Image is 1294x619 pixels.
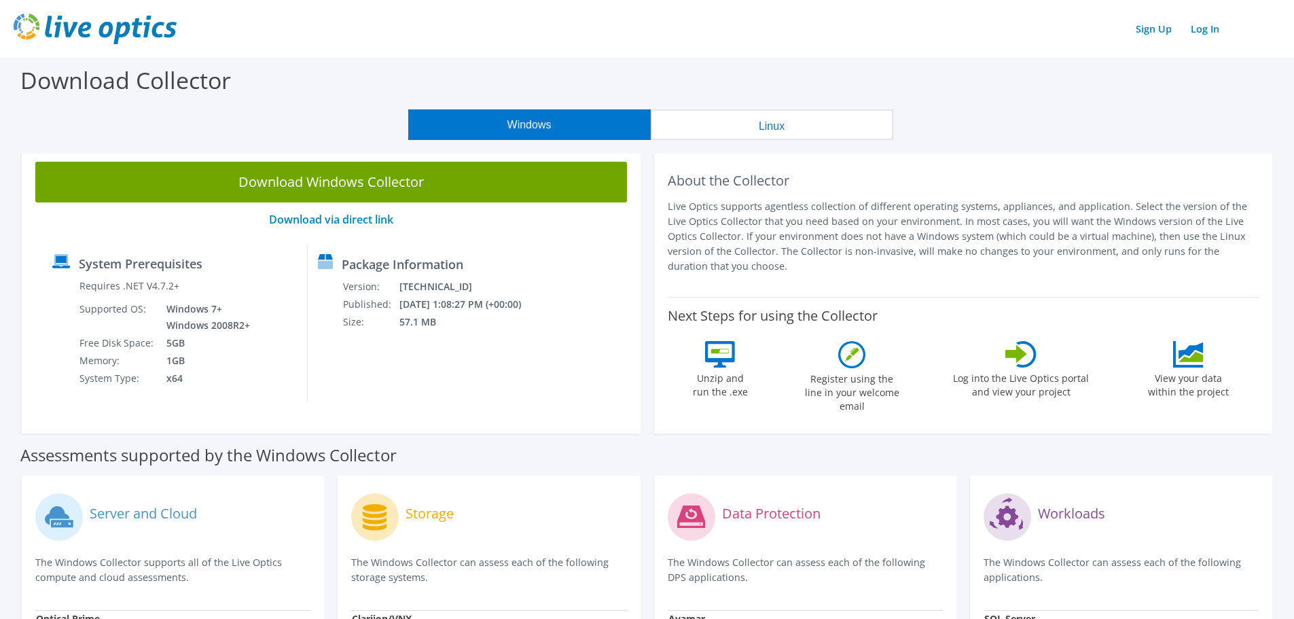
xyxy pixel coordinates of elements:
[342,278,399,296] td: Version:
[156,352,253,370] td: 1GB
[1129,19,1179,39] a: Sign Up
[156,370,253,387] td: x64
[342,258,463,271] label: Package Information
[651,109,893,140] button: Linux
[79,334,156,352] td: Free Disk Space:
[14,14,177,44] img: live_optics_svg.svg
[1139,368,1237,399] label: View your data within the project
[399,313,539,331] td: 57.1 MB
[342,313,399,331] td: Size:
[156,300,253,334] td: Windows 7+ Windows 2008R2+
[351,555,626,585] p: The Windows Collector can assess each of the following storage systems.
[35,162,627,202] a: Download Windows Collector
[408,109,651,140] button: Windows
[1184,19,1226,39] a: Log In
[79,257,202,270] label: System Prerequisites
[79,300,156,334] td: Supported OS:
[689,368,751,399] label: Unzip and run the .exe
[668,308,878,324] label: Next Steps for using the Collector
[90,507,197,520] label: Server and Cloud
[952,368,1090,399] label: Log into the Live Optics portal and view your project
[20,65,231,96] label: Download Collector
[801,368,903,413] label: Register using the line in your welcome email
[79,279,179,293] label: Requires .NET V4.7.2+
[79,352,156,370] td: Memory:
[342,296,399,313] td: Published:
[1038,507,1105,520] label: Workloads
[668,555,943,585] p: The Windows Collector can assess each of the following DPS applications.
[20,448,397,462] label: Assessments supported by the Windows Collector
[984,555,1259,585] p: The Windows Collector can assess each of the following applications.
[668,173,1259,189] h2: About the Collector
[269,212,393,227] a: Download via direct link
[399,278,539,296] td: [TECHNICAL_ID]
[406,507,454,520] label: Storage
[79,370,156,387] td: System Type:
[668,199,1259,274] p: Live Optics supports agentless collection of different operating systems, appliances, and applica...
[722,507,821,520] label: Data Protection
[399,296,539,313] td: [DATE] 1:08:27 PM (+00:00)
[35,555,310,585] p: The Windows Collector supports all of the Live Optics compute and cloud assessments.
[156,334,253,352] td: 5GB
